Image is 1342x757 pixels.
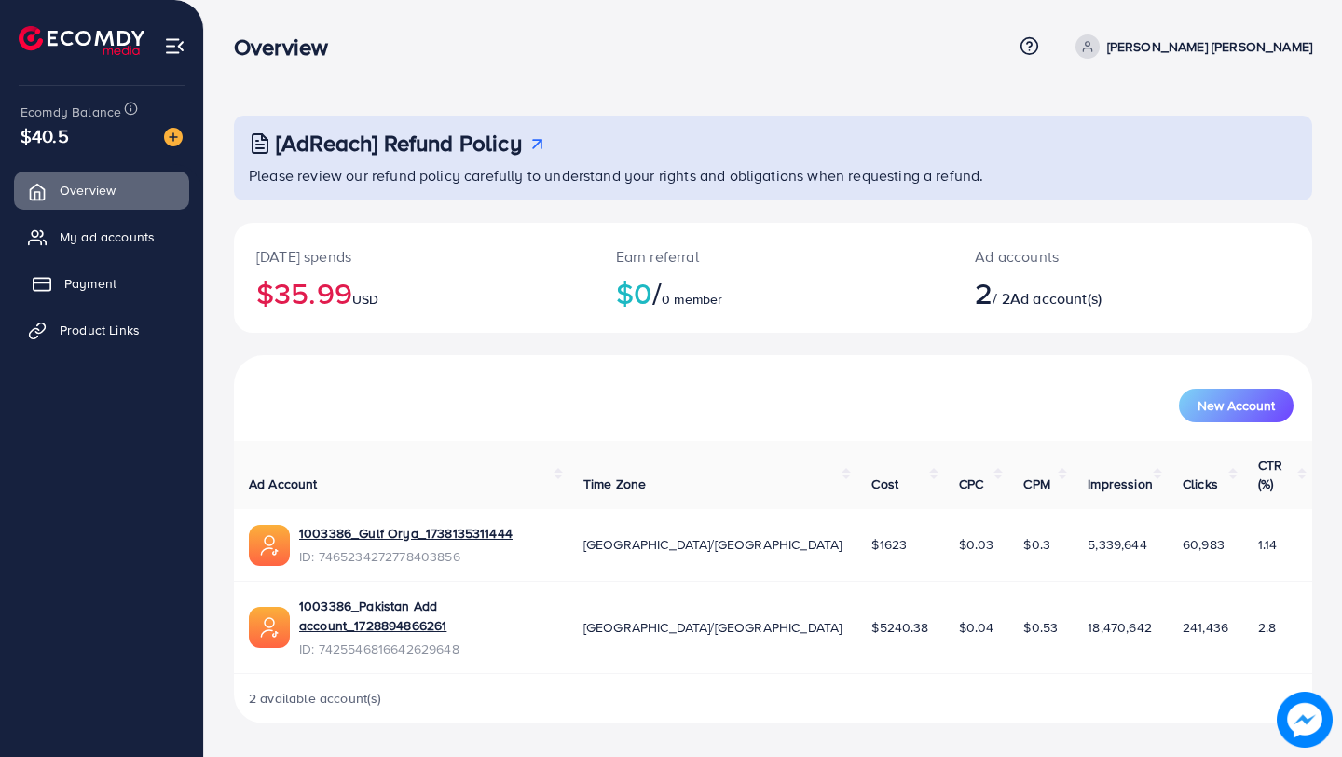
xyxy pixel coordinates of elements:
span: $1623 [871,535,907,554]
img: logo [19,26,144,55]
span: New Account [1198,399,1275,412]
span: Ad Account [249,475,318,493]
a: Overview [14,172,189,209]
span: $5240.38 [871,618,928,637]
span: $0.3 [1023,535,1050,554]
span: 5,339,644 [1088,535,1146,554]
a: Product Links [14,311,189,349]
h3: Overview [234,34,343,61]
a: 1003386_Pakistan Add account_1728894866261 [299,597,554,635]
h2: $35.99 [256,275,571,310]
span: Payment [64,274,116,293]
span: $40.5 [21,122,69,149]
span: 1.14 [1258,535,1278,554]
span: [GEOGRAPHIC_DATA]/[GEOGRAPHIC_DATA] [583,618,842,637]
p: [PERSON_NAME] [PERSON_NAME] [1107,35,1312,58]
p: [DATE] spends [256,245,571,268]
span: Time Zone [583,475,646,493]
span: CPC [959,475,983,493]
img: ic-ads-acc.e4c84228.svg [249,607,290,648]
span: USD [352,290,378,309]
span: Product Links [60,321,140,339]
img: menu [164,35,185,57]
a: 1003386_Gulf Orya_1738135311444 [299,524,513,543]
p: Earn referral [616,245,931,268]
span: CPM [1023,475,1049,493]
span: My ad accounts [60,227,155,246]
span: $0.04 [959,618,994,637]
h2: $0 [616,275,931,310]
img: ic-ads-acc.e4c84228.svg [249,525,290,566]
h3: [AdReach] Refund Policy [276,130,522,157]
span: Impression [1088,475,1153,493]
span: 2 [975,271,993,314]
span: 0 member [662,290,722,309]
span: ID: 7425546816642629648 [299,640,554,658]
span: [GEOGRAPHIC_DATA]/[GEOGRAPHIC_DATA] [583,535,842,554]
img: image [164,128,183,146]
span: Cost [871,475,898,493]
span: 2 available account(s) [249,689,382,708]
span: $0.53 [1023,618,1058,637]
button: New Account [1179,389,1294,422]
h2: / 2 [975,275,1199,310]
a: [PERSON_NAME] [PERSON_NAME] [1068,34,1312,59]
span: $0.03 [959,535,994,554]
p: Please review our refund policy carefully to understand your rights and obligations when requesti... [249,164,1301,186]
span: 18,470,642 [1088,618,1152,637]
a: Payment [14,265,189,302]
span: 60,983 [1183,535,1225,554]
img: image [1277,692,1333,748]
span: Overview [60,181,116,200]
span: 2.8 [1258,618,1276,637]
p: Ad accounts [975,245,1199,268]
span: / [652,271,662,314]
span: Ecomdy Balance [21,103,121,121]
span: Clicks [1183,475,1218,493]
span: 241,436 [1183,618,1228,637]
a: My ad accounts [14,218,189,255]
span: ID: 7465234272778403856 [299,547,513,566]
span: CTR (%) [1258,456,1282,493]
span: Ad account(s) [1010,288,1102,309]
